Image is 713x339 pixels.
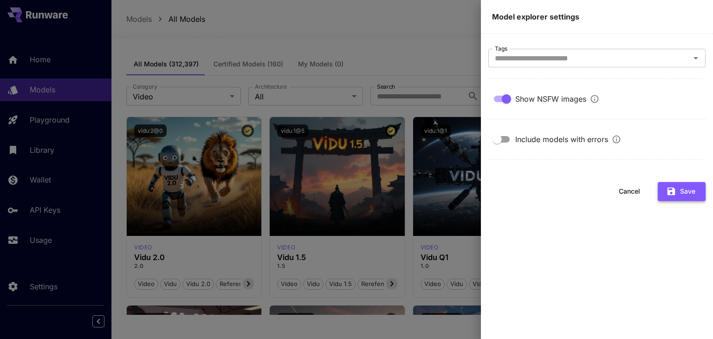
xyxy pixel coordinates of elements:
svg: This option will display nsfw images [590,94,599,104]
div: Show NSFW images [515,93,599,104]
button: Open [689,52,702,65]
label: Tags [495,45,507,52]
div: Include models with errors [515,134,621,145]
p: Model explorer settings [492,11,702,22]
svg: This option will show up models that might be broken [612,135,621,144]
button: Save [658,182,706,201]
button: Cancel [609,182,650,201]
